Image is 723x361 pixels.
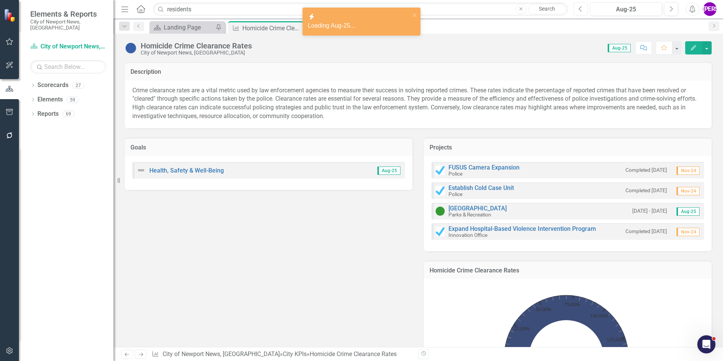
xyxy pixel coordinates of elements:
[130,144,407,151] h3: Goals
[676,166,700,175] span: Nov-24
[130,68,706,75] h3: Description
[125,42,137,54] img: No Information
[448,184,514,191] a: Establish Cold Case Unit
[676,187,700,195] span: Nov-24
[448,205,507,212] a: [GEOGRAPHIC_DATA]
[412,11,417,19] button: close
[430,267,706,274] h3: Homicide Crime Clearance Rates
[37,81,68,90] a: Scorecards
[62,111,74,117] div: 69
[30,9,106,19] span: Elements & Reports
[4,8,17,22] img: ClearPoint Strategy
[37,110,59,118] a: Reports
[164,23,214,32] div: Landing Page
[163,350,280,358] a: City of Newport News, [GEOGRAPHIC_DATA]
[697,335,715,353] iframe: Intercom live chat
[132,87,697,120] span: Crime clearance rates are a vital metric used by law enforcement agencies to measure their succes...
[141,42,252,50] div: Homicide Crime Clearance Rates
[593,5,659,14] div: Aug-25
[448,191,462,197] small: Police
[448,164,520,171] a: FUSUS Camera Expansion
[608,44,631,52] span: Aug-25
[310,350,397,358] div: Homicide Crime Clearance Rates
[30,60,106,73] input: Search Below...
[436,166,445,175] img: Completed
[242,23,302,33] div: Homicide Crime Clearance Rates
[448,232,487,238] small: Innovation Office
[151,23,214,32] a: Landing Page
[703,2,717,16] button: [PERSON_NAME]
[625,166,667,174] small: Completed [DATE]
[153,3,568,16] input: Search ClearPoint...
[590,312,608,319] text: 100.00%
[448,225,596,232] a: Expand Hospital-Based Violence Intervention Program
[625,228,667,235] small: Completed [DATE]
[30,42,106,51] a: City of Newport News, [GEOGRAPHIC_DATA]
[141,50,252,56] div: City of Newport News, [GEOGRAPHIC_DATA]
[514,325,530,332] text: 25.00%
[283,350,307,358] a: City KPIs
[152,350,413,359] div: » »
[436,186,445,195] img: Completed
[607,336,625,343] text: 125.00%
[430,144,706,151] h3: Projects
[448,171,462,177] small: Police
[377,166,400,175] span: Aug-25
[564,301,580,308] text: 75.00%
[625,187,667,194] small: Completed [DATE]
[436,207,445,216] img: On Target
[676,228,700,236] span: Nov-24
[37,95,63,104] a: Elements
[308,22,410,30] div: Loading Aug-25...
[448,212,491,218] small: Parks & Recreation
[436,227,445,236] img: Completed
[67,96,79,103] div: 59
[30,19,106,31] small: City of Newport News, [GEOGRAPHIC_DATA]
[72,82,84,89] div: 27
[535,306,551,313] text: 50.00%
[590,2,662,16] button: Aug-25
[676,207,700,216] span: Aug-25
[149,167,224,174] a: Health, Safety & Well-Being
[137,166,146,175] img: Not Defined
[528,4,566,14] a: Search
[632,207,667,215] small: [DATE] - [DATE]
